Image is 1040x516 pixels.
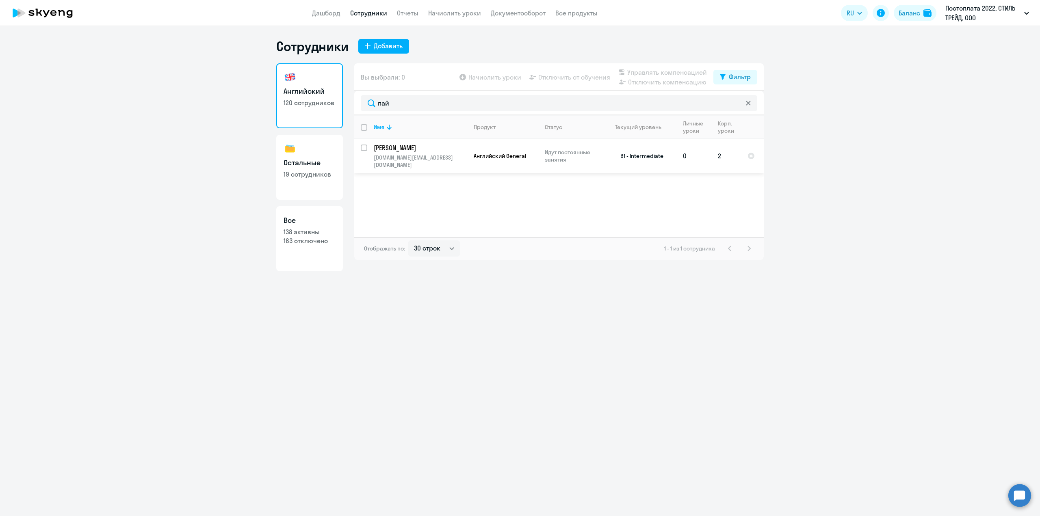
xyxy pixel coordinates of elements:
p: Постоплата 2022, СТИЛЬ ТРЕЙД, ООО [945,3,1021,23]
a: Начислить уроки [428,9,481,17]
button: Фильтр [713,70,757,84]
p: 163 отключено [284,236,336,245]
div: Статус [545,123,600,131]
span: RU [847,8,854,18]
a: Все продукты [555,9,598,17]
img: others [284,142,297,155]
p: 19 сотрудников [284,170,336,179]
span: 1 - 1 из 1 сотрудника [664,245,715,252]
p: [DOMAIN_NAME][EMAIL_ADDRESS][DOMAIN_NAME] [374,154,467,168]
button: Добавить [358,39,409,54]
a: Дашборд [312,9,340,17]
h3: Английский [284,86,336,97]
a: Сотрудники [350,9,387,17]
div: Добавить [374,41,403,51]
a: Документооборот [491,9,546,17]
span: Отображать по: [364,245,405,252]
span: Вы выбрали: 0 [361,72,405,82]
img: balance [923,9,932,17]
div: Корп. уроки [718,120,741,134]
div: Продукт [474,123,538,131]
a: [PERSON_NAME] [374,143,467,152]
a: Английский120 сотрудников [276,63,343,128]
input: Поиск по имени, email, продукту или статусу [361,95,757,111]
div: Продукт [474,123,496,131]
div: Корп. уроки [718,120,735,134]
a: Отчеты [397,9,418,17]
div: Баланс [899,8,920,18]
img: english [284,71,297,84]
h1: Сотрудники [276,38,349,54]
button: Постоплата 2022, СТИЛЬ ТРЕЙД, ООО [941,3,1033,23]
td: 2 [711,139,741,173]
span: Английский General [474,152,526,160]
h3: Все [284,215,336,226]
p: 138 активны [284,227,336,236]
a: Остальные19 сотрудников [276,135,343,200]
p: [PERSON_NAME] [374,143,466,152]
button: Балансbalance [894,5,936,21]
div: Имя [374,123,467,131]
div: Фильтр [729,72,751,82]
td: 0 [676,139,711,173]
p: 120 сотрудников [284,98,336,107]
p: Идут постоянные занятия [545,149,600,163]
td: B1 - Intermediate [601,139,676,173]
div: Личные уроки [683,120,706,134]
div: Имя [374,123,384,131]
div: Личные уроки [683,120,711,134]
div: Статус [545,123,562,131]
a: Все138 активны163 отключено [276,206,343,271]
div: Текущий уровень [607,123,676,131]
h3: Остальные [284,158,336,168]
button: RU [841,5,868,21]
div: Текущий уровень [615,123,661,131]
